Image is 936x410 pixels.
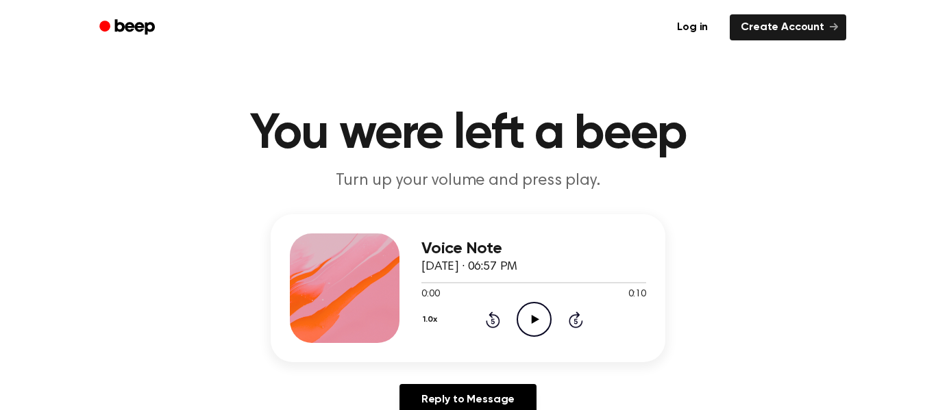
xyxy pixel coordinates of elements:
h3: Voice Note [421,240,646,258]
span: [DATE] · 06:57 PM [421,261,517,273]
span: 0:00 [421,287,439,302]
a: Create Account [730,14,846,40]
p: Turn up your volume and press play. [205,170,731,192]
span: 0:10 [628,287,646,302]
button: 1.0x [421,308,442,331]
a: Beep [90,14,167,41]
h1: You were left a beep [117,110,819,159]
a: Log in [663,12,722,43]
